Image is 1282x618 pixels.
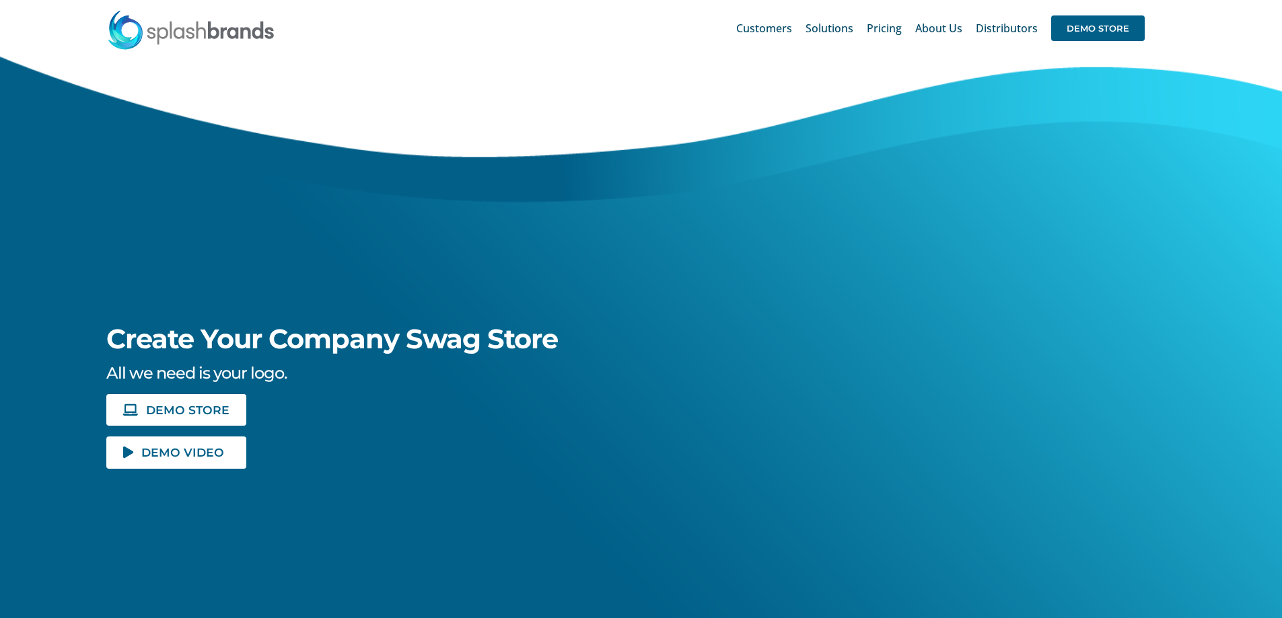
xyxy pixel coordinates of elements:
[106,394,246,426] a: DEMO STORE
[976,23,1038,34] span: Distributors
[146,404,229,416] span: DEMO STORE
[107,9,275,50] img: SplashBrands.com Logo
[106,363,287,383] span: All we need is your logo.
[1051,15,1145,41] span: DEMO STORE
[867,23,902,34] span: Pricing
[806,23,853,34] span: Solutions
[867,7,902,50] a: Pricing
[141,447,224,458] span: DEMO VIDEO
[1051,7,1145,50] a: DEMO STORE
[976,7,1038,50] a: Distributors
[736,23,792,34] span: Customers
[736,7,792,50] a: Customers
[915,23,962,34] span: About Us
[106,322,558,355] span: Create Your Company Swag Store
[736,7,1145,50] nav: Main Menu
